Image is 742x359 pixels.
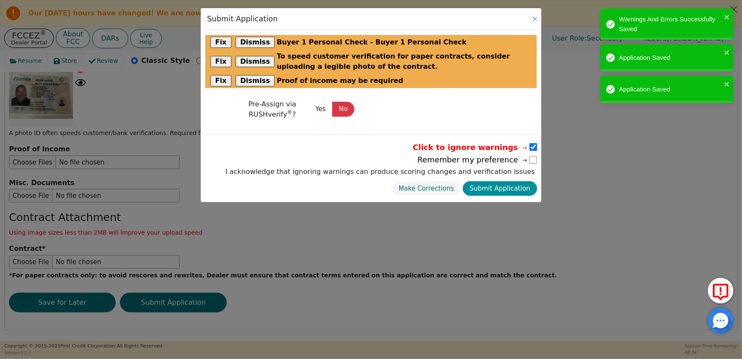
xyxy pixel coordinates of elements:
[207,15,278,24] h3: Submit Application
[277,37,467,47] span: Buyer 1 Personal Check - Buyer 1 Personal Check
[413,141,529,153] span: Click to ignore warnings
[708,278,733,303] button: Report Error to FCC
[418,154,529,165] span: Remember my preference
[531,15,539,23] button: Close
[277,76,403,86] span: Proof of income may be required
[236,37,275,48] button: Dismiss
[223,167,537,177] label: I acknowledge that ignoring warnings can produce scoring changes and verification issues
[463,181,537,196] button: Submit Application
[619,85,722,94] div: Application Saved
[724,47,730,57] button: close
[277,51,532,72] span: To speed customer verification for paper contracts, consider uploading a legible photo of the con...
[332,102,354,117] button: No
[287,109,292,115] sup: ®
[724,79,730,89] button: close
[236,75,275,86] button: Dismiss
[309,102,333,117] button: Yes
[236,56,275,67] button: Dismiss
[392,181,461,196] button: Make Corrections
[248,100,296,118] span: Pre-Assign via RUSHverify ?
[210,37,231,48] button: Fix
[619,15,722,34] div: Warnings And Errors Successfully Saved
[210,56,231,67] button: Fix
[210,75,231,86] button: Fix
[619,53,722,63] div: Application Saved
[724,12,730,22] button: close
